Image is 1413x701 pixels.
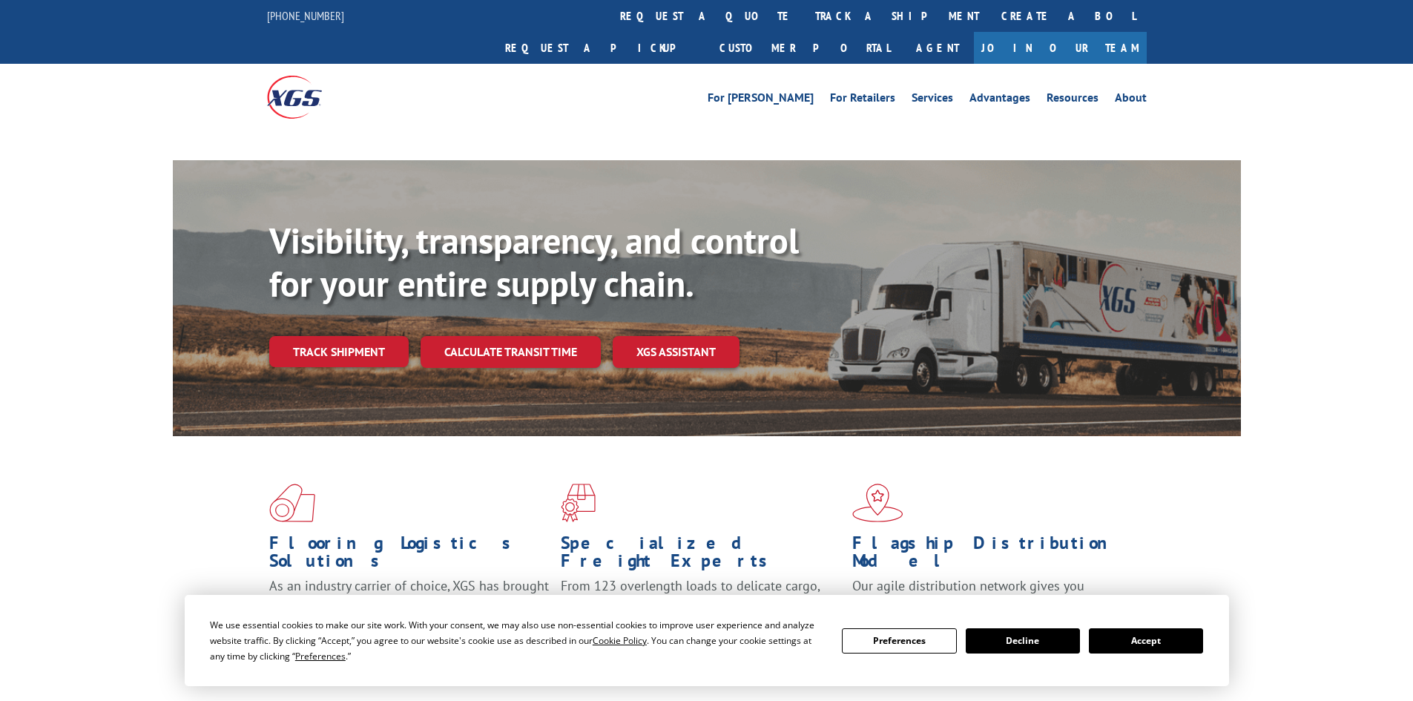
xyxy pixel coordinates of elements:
span: As an industry carrier of choice, XGS has brought innovation and dedication to flooring logistics... [269,577,549,630]
a: [PHONE_NUMBER] [267,8,344,23]
a: For [PERSON_NAME] [708,92,814,108]
button: Decline [966,628,1080,654]
img: xgs-icon-focused-on-flooring-red [561,484,596,522]
button: Preferences [842,628,956,654]
a: Request a pickup [494,32,708,64]
span: Cookie Policy [593,634,647,647]
a: XGS ASSISTANT [613,336,740,368]
div: Cookie Consent Prompt [185,595,1229,686]
a: Services [912,92,953,108]
a: Advantages [969,92,1030,108]
button: Accept [1089,628,1203,654]
a: Calculate transit time [421,336,601,368]
a: Join Our Team [974,32,1147,64]
h1: Flagship Distribution Model [852,534,1133,577]
a: Track shipment [269,336,409,367]
span: Our agile distribution network gives you nationwide inventory management on demand. [852,577,1125,612]
a: For Retailers [830,92,895,108]
a: Customer Portal [708,32,901,64]
a: Agent [901,32,974,64]
a: Resources [1047,92,1099,108]
p: From 123 overlength loads to delicate cargo, our experienced staff knows the best way to move you... [561,577,841,643]
h1: Specialized Freight Experts [561,534,841,577]
h1: Flooring Logistics Solutions [269,534,550,577]
div: We use essential cookies to make our site work. With your consent, we may also use non-essential ... [210,617,824,664]
a: About [1115,92,1147,108]
span: Preferences [295,650,346,662]
img: xgs-icon-flagship-distribution-model-red [852,484,903,522]
b: Visibility, transparency, and control for your entire supply chain. [269,217,799,306]
img: xgs-icon-total-supply-chain-intelligence-red [269,484,315,522]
